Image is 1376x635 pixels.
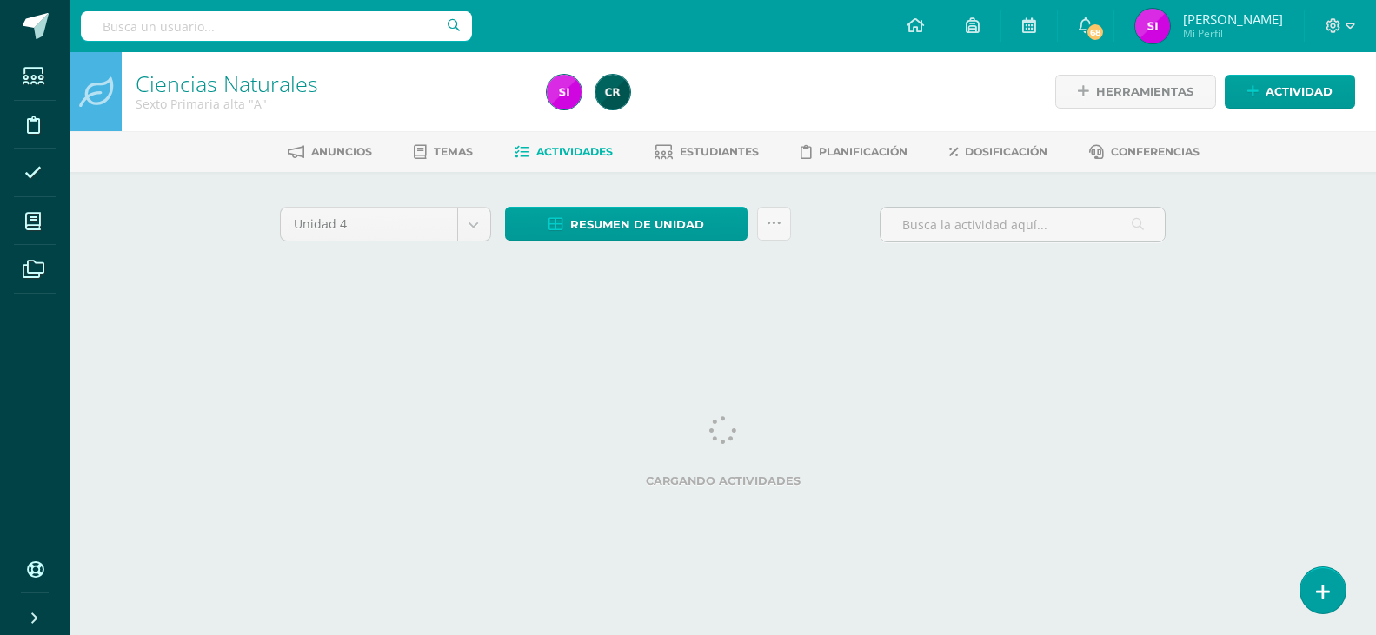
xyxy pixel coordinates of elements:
span: Resumen de unidad [570,208,704,241]
img: d8b40b524f0719143e6a1b062ddc517a.png [547,75,582,109]
span: Planificación [819,145,907,158]
a: Estudiantes [655,138,759,166]
span: Actividades [536,145,613,158]
span: 68 [1086,23,1105,42]
a: Temas [414,138,473,166]
img: d8b40b524f0719143e6a1b062ddc517a.png [1135,9,1170,43]
span: [PERSON_NAME] [1183,10,1283,28]
a: Resumen de unidad [505,207,748,241]
a: Anuncios [288,138,372,166]
span: Temas [434,145,473,158]
a: Dosificación [949,138,1047,166]
span: Herramientas [1096,76,1193,108]
a: Actividades [515,138,613,166]
span: Unidad 4 [294,208,444,241]
a: Actividad [1225,75,1355,109]
h1: Ciencias Naturales [136,71,526,96]
span: Anuncios [311,145,372,158]
span: Conferencias [1111,145,1200,158]
span: Actividad [1266,76,1333,108]
a: Conferencias [1089,138,1200,166]
a: Unidad 4 [281,208,490,241]
img: 19436fc6d9716341a8510cf58c6830a2.png [595,75,630,109]
input: Busca un usuario... [81,11,472,41]
span: Estudiantes [680,145,759,158]
span: Dosificación [965,145,1047,158]
label: Cargando actividades [280,474,1167,487]
div: Sexto Primaria alta 'A' [136,96,526,112]
a: Ciencias Naturales [136,69,318,98]
a: Herramientas [1055,75,1216,109]
a: Planificación [801,138,907,166]
input: Busca la actividad aquí... [881,208,1165,241]
span: Mi Perfil [1183,26,1283,41]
